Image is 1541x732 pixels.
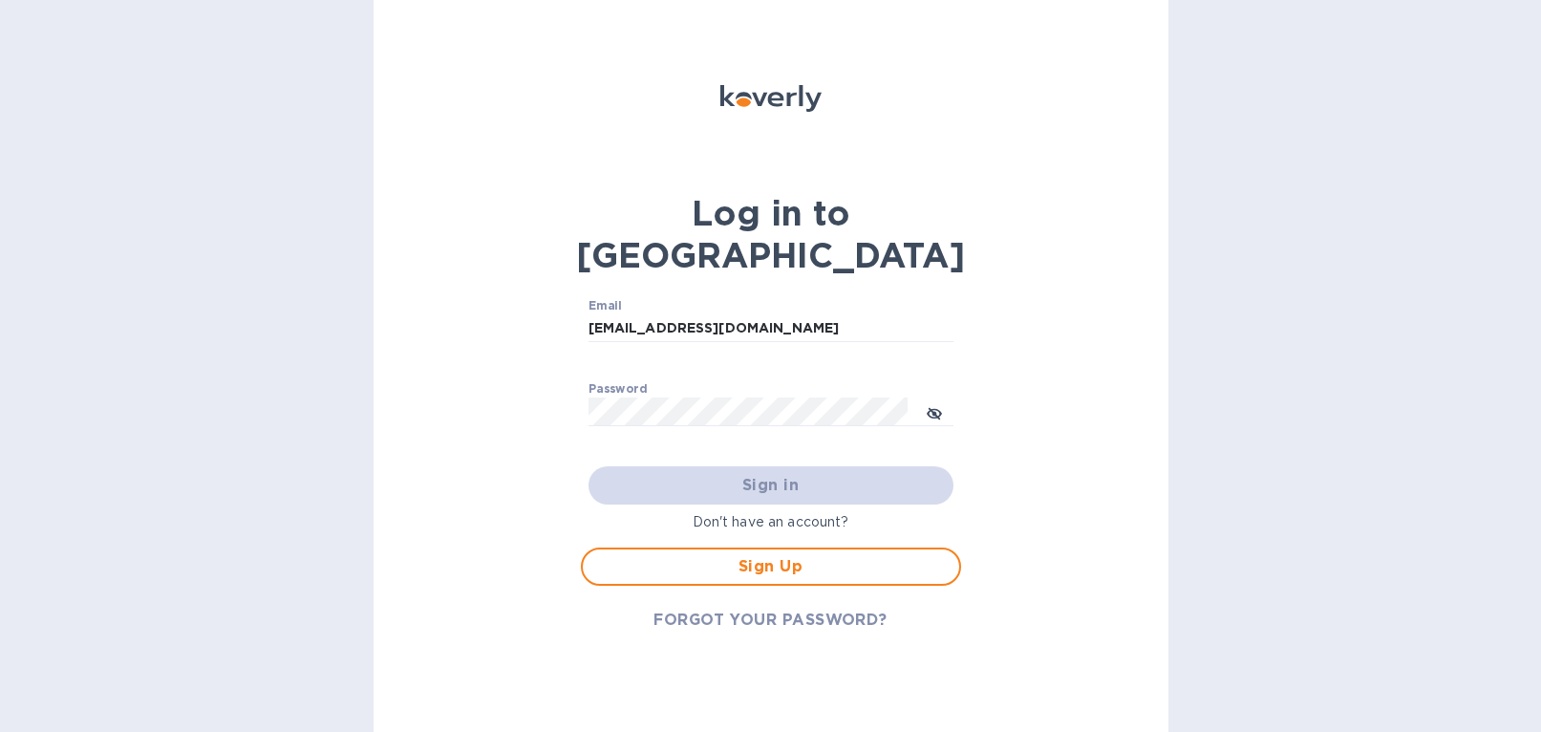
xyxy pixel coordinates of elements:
[638,601,903,639] button: FORGOT YOUR PASSWORD?
[581,548,961,586] button: Sign Up
[720,85,822,112] img: Koverly
[598,555,944,578] span: Sign Up
[589,300,622,312] label: Email
[653,609,888,632] span: FORGOT YOUR PASSWORD?
[915,393,953,431] button: toggle password visibility
[576,192,965,276] b: Log in to [GEOGRAPHIC_DATA]
[581,512,961,532] p: Don't have an account?
[589,384,647,396] label: Password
